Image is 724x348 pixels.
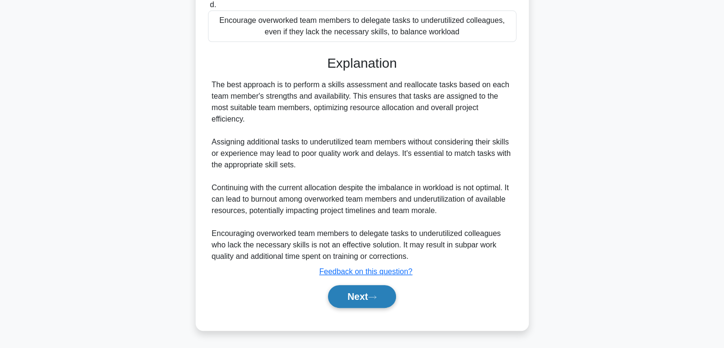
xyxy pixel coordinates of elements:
[319,267,413,276] a: Feedback on this question?
[212,79,513,262] div: The best approach is to perform a skills assessment and reallocate tasks based on each team membe...
[214,55,511,72] h3: Explanation
[210,0,216,9] span: d.
[208,10,516,42] div: Encourage overworked team members to delegate tasks to underutilized colleagues, even if they lac...
[328,285,396,308] button: Next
